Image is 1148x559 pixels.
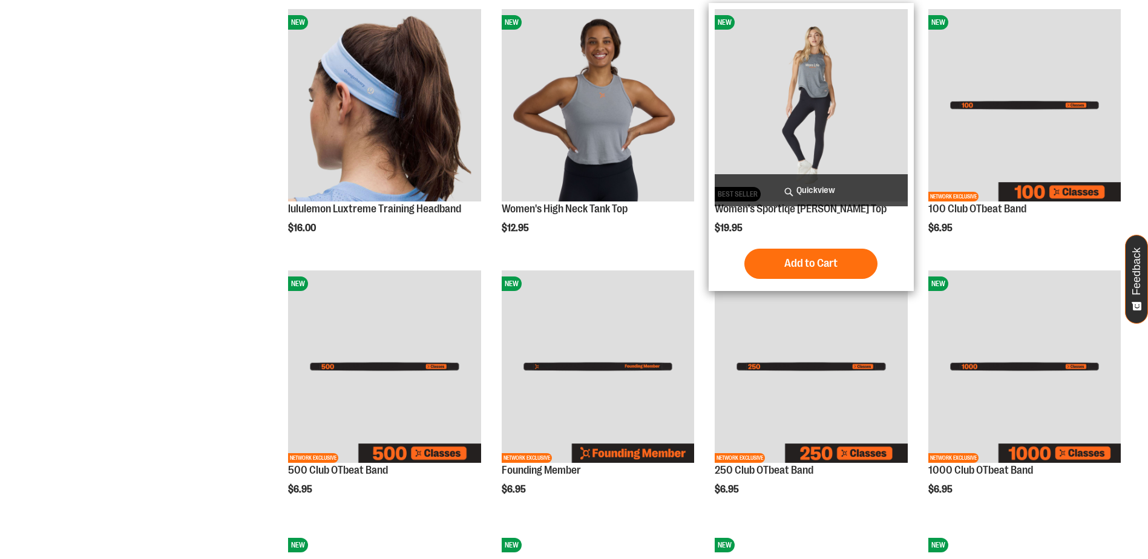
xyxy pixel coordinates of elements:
a: Image of Founding Member NEWNETWORK EXCLUSIVE [502,270,694,465]
span: $6.95 [928,223,954,234]
span: NETWORK EXCLUSIVE [502,453,552,463]
img: Image of 250 Club OTbeat Band [715,270,907,463]
span: NETWORK EXCLUSIVE [928,453,979,463]
a: 100 Club OTbeat Band [928,203,1026,215]
img: Women's Sportiqe Janie Tank Top [715,9,907,201]
a: Image of 250 Club OTbeat BandNEWNETWORK EXCLUSIVE [715,270,907,465]
img: Image of 100 Club OTbeat Band [928,9,1121,201]
span: NETWORK EXCLUSIVE [928,192,979,201]
a: 500 Club OTbeat Band [288,464,388,476]
img: Image of 1000 Club OTbeat Band [928,270,1121,463]
span: $6.95 [288,484,314,495]
a: Women's High Neck Tank Top [502,203,628,215]
a: Quickview [715,174,907,206]
span: $16.00 [288,223,318,234]
a: Women's Sportiqe Janie Tank TopNEWBEST SELLER [715,9,907,203]
a: 250 Club OTbeat Band [715,464,813,476]
span: NEW [502,15,522,30]
a: Image of 500 Club OTbeat BandNEWNETWORK EXCLUSIVE [288,270,481,465]
span: NEW [288,538,308,552]
span: NEW [288,276,308,291]
a: Women's Sportiqe [PERSON_NAME] Top [715,203,887,215]
span: $6.95 [928,484,954,495]
span: $19.95 [715,223,744,234]
span: NEW [928,276,948,291]
span: NEW [928,15,948,30]
div: product [709,3,913,291]
a: Image of Womens BB High Neck Tank GreyNEW [502,9,694,203]
button: Add to Cart [744,249,877,279]
span: NEW [715,538,735,552]
img: Image of Womens BB High Neck Tank Grey [502,9,694,201]
span: Add to Cart [784,257,838,270]
a: lululemon Luxtreme Training HeadbandNEW [288,9,481,203]
a: lululemon Luxtreme Training Headband [288,203,461,215]
div: product [709,264,913,526]
a: Image of 1000 Club OTbeat BandNEWNETWORK EXCLUSIVE [928,270,1121,465]
div: product [282,264,487,526]
span: NETWORK EXCLUSIVE [715,453,765,463]
div: product [496,3,700,264]
a: 1000 Club OTbeat Band [928,464,1033,476]
div: product [496,264,700,526]
span: NEW [928,538,948,552]
a: Founding Member [502,464,581,476]
div: product [922,264,1127,526]
img: Image of 500 Club OTbeat Band [288,270,481,463]
img: Image of Founding Member [502,270,694,463]
button: Feedback - Show survey [1125,235,1148,324]
span: NEW [288,15,308,30]
span: $6.95 [502,484,528,495]
span: NEW [502,538,522,552]
span: $12.95 [502,223,531,234]
span: NEW [715,15,735,30]
div: product [922,3,1127,258]
span: $6.95 [715,484,741,495]
div: product [282,3,487,264]
a: Image of 100 Club OTbeat BandNEWNETWORK EXCLUSIVE [928,9,1121,203]
span: NETWORK EXCLUSIVE [288,453,338,463]
img: lululemon Luxtreme Training Headband [288,9,481,201]
span: Feedback [1131,247,1143,295]
span: NEW [502,276,522,291]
